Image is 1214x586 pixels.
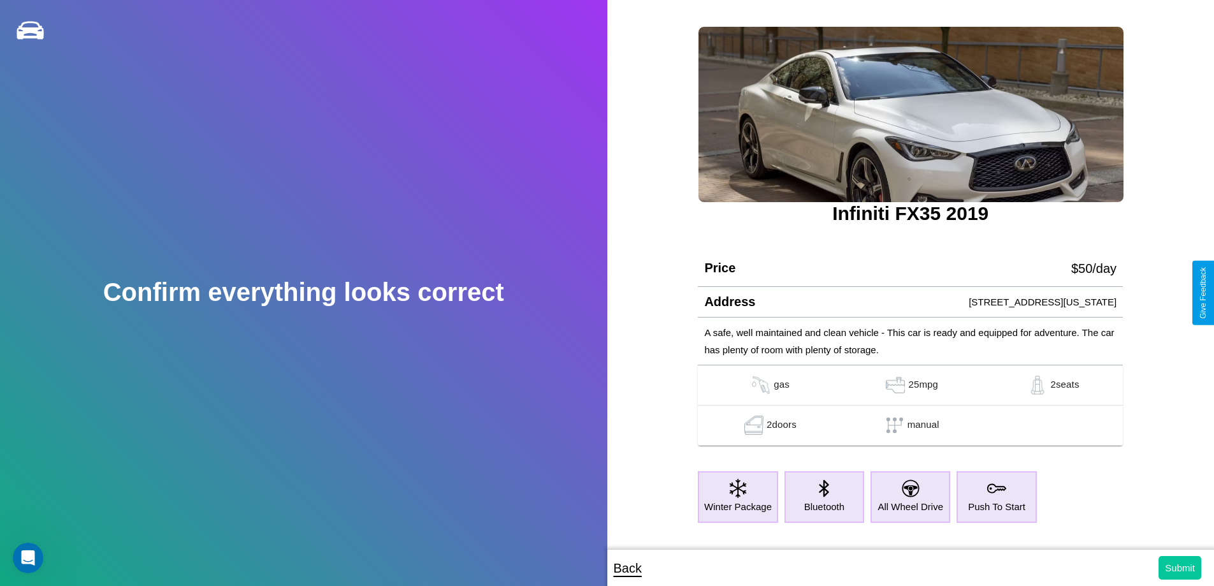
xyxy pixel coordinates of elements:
[704,498,772,515] p: Winter Package
[883,376,908,395] img: gas
[968,498,1025,515] p: Push To Start
[698,203,1123,224] h3: Infiniti FX35 2019
[1199,267,1208,319] div: Give Feedback
[969,293,1116,311] p: [STREET_ADDRESS][US_STATE]
[704,261,735,275] h4: Price
[908,376,938,395] p: 25 mpg
[1050,376,1079,395] p: 2 seats
[907,416,939,435] p: manual
[767,416,797,435] p: 2 doors
[748,376,774,395] img: gas
[804,498,844,515] p: Bluetooth
[698,365,1123,446] table: simple table
[13,543,43,573] iframe: Intercom live chat
[878,498,943,515] p: All Wheel Drive
[103,278,504,307] h2: Confirm everything looks correct
[774,376,790,395] p: gas
[741,416,767,435] img: gas
[1159,556,1201,580] button: Submit
[704,324,1116,358] p: A safe, well maintained and clean vehicle - This car is ready and equipped for adventure. The car...
[704,295,755,309] h4: Address
[1025,376,1050,395] img: gas
[1071,257,1116,280] p: $ 50 /day
[614,557,642,580] p: Back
